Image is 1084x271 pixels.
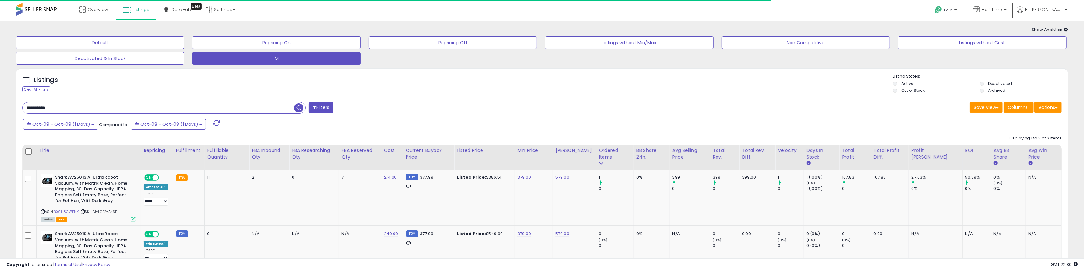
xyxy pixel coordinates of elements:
b: Listed Price: [457,231,486,237]
img: 41qX36pm+iL._SL40_.jpg [41,231,53,244]
a: B09H8CWFNK [54,209,79,214]
small: (0%) [806,180,815,186]
div: Win BuyBox * [144,241,168,247]
div: N/A [672,231,705,237]
button: Filters [309,102,333,113]
div: Cost [384,147,401,154]
div: Avg Selling Price [672,147,707,160]
span: Compared to: [99,122,128,128]
div: 1 [778,174,804,180]
span: DataHub [171,6,191,13]
b: Shark AV2501S AI Ultra Robot Vacuum, with Matrix Clean, Home Mapping, 30-Day Capacity HEPA Bagles... [55,231,132,262]
div: 0% [636,231,665,237]
div: Total Rev. Diff. [742,147,772,160]
small: Avg BB Share. [994,160,998,166]
div: Clear All Filters [22,86,50,92]
div: 0 [599,231,634,237]
strong: Copyright [6,261,30,268]
div: N/A [912,231,958,237]
div: N/A [1028,174,1057,180]
small: (0%) [778,237,787,242]
div: 0% [994,186,1026,192]
b: Listed Price: [457,174,486,180]
small: (0%) [806,237,815,242]
div: Min Price [517,147,550,154]
div: 11 [207,174,244,180]
span: OFF [158,232,168,237]
div: Fulfillable Quantity [207,147,246,160]
a: 579.00 [555,231,569,237]
small: (0%) [599,237,608,242]
div: FBA inbound Qty [252,147,286,160]
div: 399.00 [742,174,770,180]
small: Days In Stock. [806,160,810,166]
div: 0 [292,174,334,180]
div: 0 [842,231,871,237]
button: Actions [1034,102,1062,113]
span: Overview [87,6,108,13]
span: 377.99 [420,174,433,180]
div: 0 [599,186,634,192]
div: N/A [252,231,284,237]
div: BB Share 24h. [636,147,667,160]
a: Hi [PERSON_NAME] [1017,6,1067,21]
div: 1 (100%) [806,186,839,192]
div: 1 (100%) [806,174,839,180]
div: Days In Stock [806,147,837,160]
a: Terms of Use [54,261,81,268]
div: 0 [778,243,804,248]
span: Oct-09 - Oct-09 (1 Days) [32,121,90,127]
button: Listings without Min/Max [545,36,713,49]
a: 579.00 [555,174,569,180]
div: Amazon AI * [144,184,168,190]
div: Displaying 1 to 2 of 2 items [1009,135,1062,141]
small: (0%) [842,237,851,242]
div: 0 [713,186,739,192]
span: 377.99 [420,231,433,237]
span: Half Time [982,6,1002,13]
div: Total Profit [842,147,868,160]
div: Preset: [144,191,168,206]
h5: Listings [34,76,58,85]
div: 0 [842,243,871,248]
div: N/A [965,231,986,237]
div: 0% [912,186,962,192]
span: Help [944,7,953,13]
span: FBA [56,217,67,222]
i: Get Help [934,6,942,14]
label: Out of Stock [901,88,925,93]
span: Show Analytics [1032,27,1068,33]
small: FBM [176,230,188,237]
div: 27.03% [912,174,962,180]
b: Shark AV2501S AI Ultra Robot Vacuum, with Matrix Clean, Home Mapping, 30-Day Capacity HEPA Bagles... [55,174,132,206]
div: Listed Price [457,147,512,154]
div: N/A [994,231,1021,237]
a: 379.00 [517,174,531,180]
div: 0 [778,186,804,192]
a: Help [930,1,963,21]
div: Total Profit Diff. [874,147,906,160]
div: 0 (0%) [806,231,839,237]
div: N/A [1028,231,1057,237]
div: 2 [252,174,284,180]
div: 0 [207,231,244,237]
div: Preset: [144,248,168,262]
div: ASIN: [41,174,136,221]
div: Fulfillment [176,147,202,154]
div: Total Rev. [713,147,737,160]
div: FBA Researching Qty [292,147,336,160]
div: Repricing [144,147,171,154]
div: Tooltip anchor [191,3,202,10]
button: Default [16,36,184,49]
span: | SKU: 1J-LGF2-A43E [80,209,117,214]
button: Deactivated & In Stock [16,52,184,65]
div: Ordered Items [599,147,631,160]
small: Avg Win Price. [1028,160,1032,166]
label: Active [901,81,913,86]
label: Archived [988,88,1005,93]
div: [PERSON_NAME] [555,147,593,154]
div: Avg BB Share [994,147,1023,160]
div: 50.39% [965,174,991,180]
span: Listings [133,6,149,13]
button: M [192,52,360,65]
